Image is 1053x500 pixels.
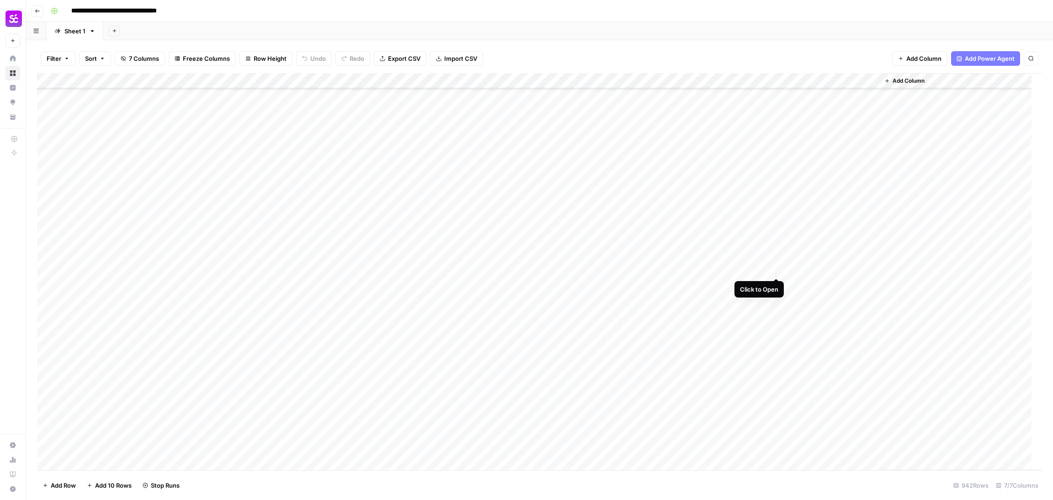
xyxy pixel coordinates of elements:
[129,54,159,63] span: 7 Columns
[444,54,477,63] span: Import CSV
[169,51,236,66] button: Freeze Columns
[239,51,292,66] button: Row Height
[296,51,332,66] button: Undo
[47,22,103,40] a: Sheet 1
[85,54,97,63] span: Sort
[350,54,364,63] span: Redo
[5,51,20,66] a: Home
[254,54,287,63] span: Row Height
[965,54,1015,63] span: Add Power Agent
[5,66,20,80] a: Browse
[950,478,992,493] div: 942 Rows
[906,54,941,63] span: Add Column
[893,77,925,85] span: Add Column
[430,51,483,66] button: Import CSV
[374,51,426,66] button: Export CSV
[5,7,20,30] button: Workspace: Smartcat
[41,51,75,66] button: Filter
[892,51,947,66] button: Add Column
[5,482,20,496] button: Help + Support
[137,478,185,493] button: Stop Runs
[81,478,137,493] button: Add 10 Rows
[5,110,20,124] a: Your Data
[5,80,20,95] a: Insights
[47,54,61,63] span: Filter
[5,438,20,452] a: Settings
[740,285,778,294] div: Click to Open
[115,51,165,66] button: 7 Columns
[183,54,230,63] span: Freeze Columns
[335,51,370,66] button: Redo
[95,481,132,490] span: Add 10 Rows
[5,11,22,27] img: Smartcat Logo
[951,51,1020,66] button: Add Power Agent
[51,481,76,490] span: Add Row
[310,54,326,63] span: Undo
[388,54,420,63] span: Export CSV
[992,478,1042,493] div: 7/7 Columns
[5,467,20,482] a: Learning Hub
[64,27,85,36] div: Sheet 1
[79,51,111,66] button: Sort
[881,75,928,87] button: Add Column
[37,478,81,493] button: Add Row
[5,452,20,467] a: Usage
[5,95,20,110] a: Opportunities
[151,481,180,490] span: Stop Runs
